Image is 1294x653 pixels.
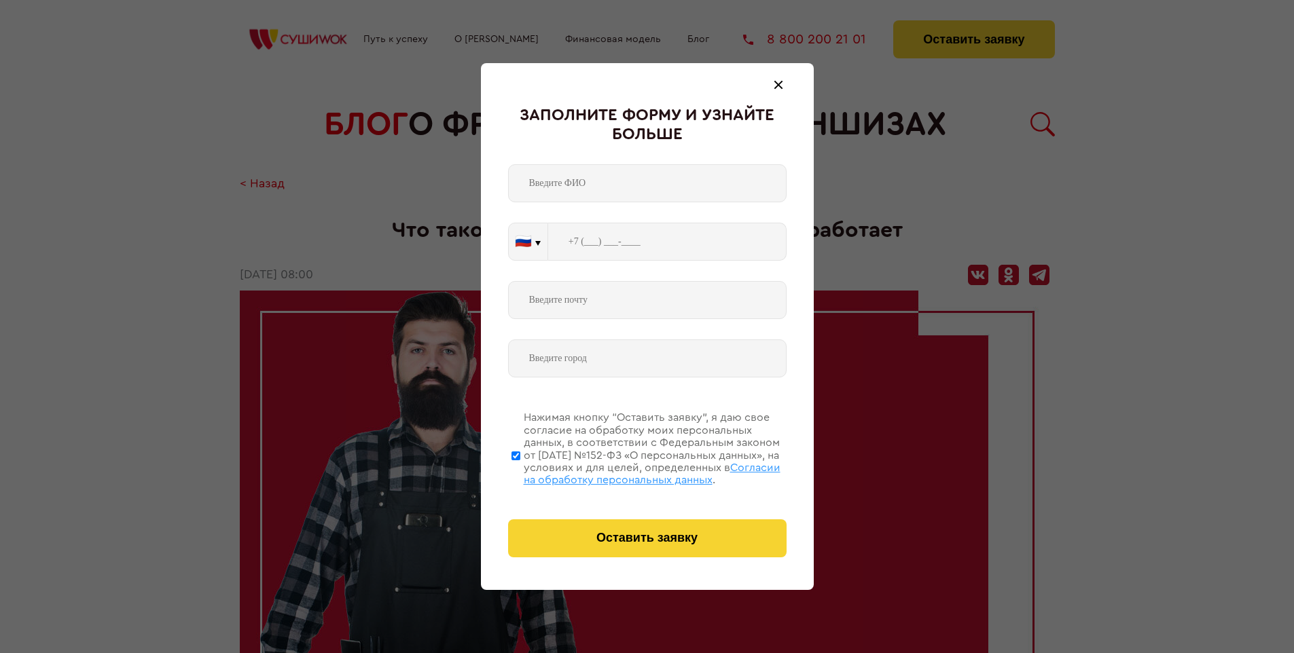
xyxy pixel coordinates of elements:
span: Согласии на обработку персональных данных [524,462,780,485]
button: Оставить заявку [508,519,787,557]
div: Нажимая кнопку “Оставить заявку”, я даю свое согласие на обработку моих персональных данных, в со... [524,411,787,486]
input: Введите город [508,339,787,377]
div: Заполните форму и узнайте больше [508,107,787,144]
input: Введите ФИО [508,164,787,202]
input: +7 (___) ___-____ [548,223,787,261]
button: 🇷🇺 [509,223,547,260]
input: Введите почту [508,281,787,319]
